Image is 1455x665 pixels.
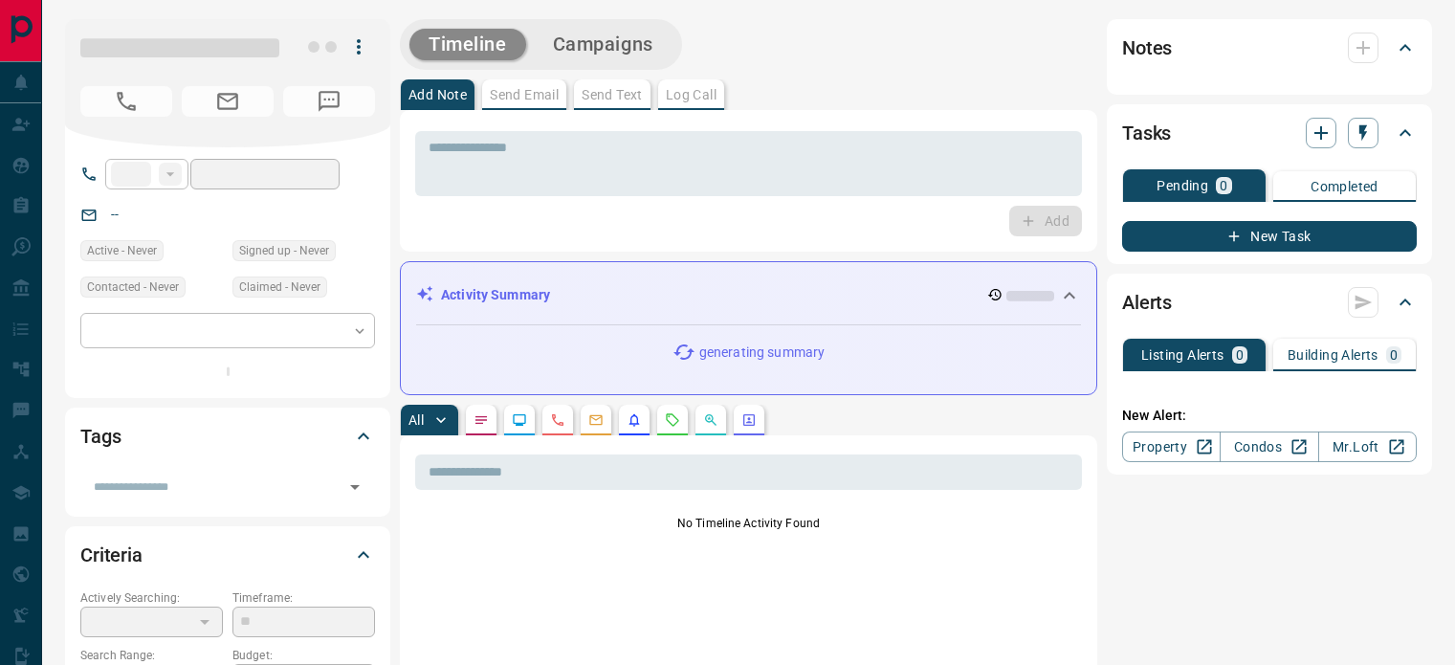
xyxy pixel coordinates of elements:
[232,647,375,664] p: Budget:
[232,589,375,607] p: Timeframe:
[1122,110,1417,156] div: Tasks
[80,413,375,459] div: Tags
[1157,179,1208,192] p: Pending
[111,207,119,222] a: --
[408,413,424,427] p: All
[1122,221,1417,252] button: New Task
[408,88,467,101] p: Add Note
[512,412,527,428] svg: Lead Browsing Activity
[1122,25,1417,71] div: Notes
[1122,33,1172,63] h2: Notes
[415,515,1082,532] p: No Timeline Activity Found
[87,241,157,260] span: Active - Never
[283,86,375,117] span: No Number
[342,474,368,500] button: Open
[1220,179,1227,192] p: 0
[1122,287,1172,318] h2: Alerts
[741,412,757,428] svg: Agent Actions
[416,277,1081,313] div: Activity Summary
[80,540,143,570] h2: Criteria
[409,29,526,60] button: Timeline
[703,412,718,428] svg: Opportunities
[1122,118,1171,148] h2: Tasks
[588,412,604,428] svg: Emails
[550,412,565,428] svg: Calls
[1390,348,1398,362] p: 0
[80,532,375,578] div: Criteria
[87,277,179,297] span: Contacted - Never
[1311,180,1378,193] p: Completed
[1122,432,1221,462] a: Property
[80,647,223,664] p: Search Range:
[1288,348,1378,362] p: Building Alerts
[80,589,223,607] p: Actively Searching:
[1122,406,1417,426] p: New Alert:
[1141,348,1224,362] p: Listing Alerts
[665,412,680,428] svg: Requests
[80,86,172,117] span: No Number
[239,241,329,260] span: Signed up - Never
[1122,279,1417,325] div: Alerts
[1220,432,1318,462] a: Condos
[80,421,121,452] h2: Tags
[239,277,320,297] span: Claimed - Never
[699,343,825,363] p: generating summary
[441,285,550,305] p: Activity Summary
[627,412,642,428] svg: Listing Alerts
[182,86,274,117] span: No Email
[534,29,672,60] button: Campaigns
[474,412,489,428] svg: Notes
[1236,348,1244,362] p: 0
[1318,432,1417,462] a: Mr.Loft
